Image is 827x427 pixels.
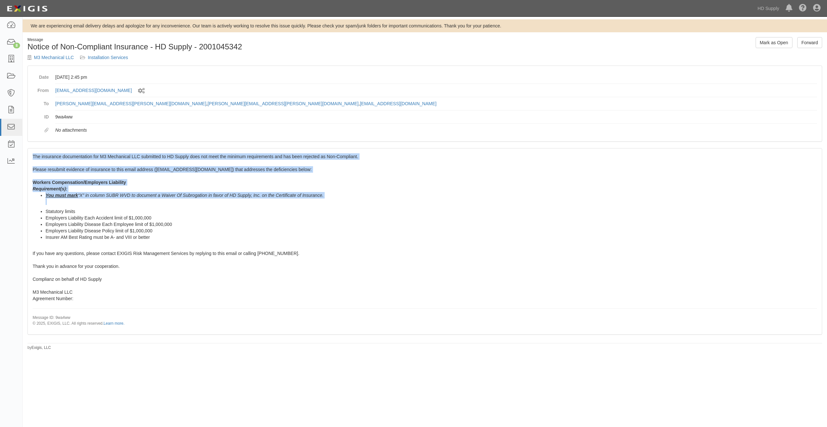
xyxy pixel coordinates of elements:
a: [PERSON_NAME][EMAIL_ADDRESS][PERSON_NAME][DOMAIN_NAME] [207,101,359,106]
li: Insurer AM Best Rating must be A- and VIII or better [46,234,817,240]
li: Statutory limits [46,208,817,215]
dt: From [33,84,49,94]
a: M3 Mechanical LLC [34,55,74,60]
p: Message ID: 9wa4ww © 2025, EXIGIS, LLC. All rights reserved. [33,315,817,326]
a: [EMAIL_ADDRESS][DOMAIN_NAME] [360,101,436,106]
a: [EMAIL_ADDRESS][DOMAIN_NAME] [55,88,132,93]
a: Exigis, LLC [32,345,51,350]
i: Sent by system workflow [138,88,145,94]
dt: Date [33,71,49,80]
li: Employers Liability Disease Policy limit of $1,000,000 [46,228,817,234]
dt: ID [33,110,49,120]
a: Forward [797,37,822,48]
li: Employers Liability Each Accident limit of $1,000,000 [46,215,817,221]
strong: Workers Compensation/Employers Liability [33,180,126,185]
h1: Notice of Non-Compliant Insurance - HD Supply - 2001045342 [27,43,420,51]
a: HD Supply [754,2,782,15]
b: Requirement(s): [33,186,67,191]
dd: [DATE] 2:45 pm [55,71,817,84]
div: We are experiencing email delivery delays and apologize for any inconvenience. Our team is active... [23,23,827,29]
div: Message [27,37,420,43]
dd: , , [55,97,817,110]
a: Mark as Open [756,37,792,48]
a: [PERSON_NAME][EMAIL_ADDRESS][PERSON_NAME][DOMAIN_NAME] [55,101,206,106]
dt: To [33,97,49,107]
i: Help Center - Complianz [799,5,807,12]
small: by [27,345,51,351]
b: You must mark [46,193,78,198]
span: The insurance documentation for M3 Mechanical LLC submitted to HD Supply does not meet the minimu... [33,154,817,326]
li: “X” in column SUBR WVD to document a Waiver Of Subrogation in favor of HD Supply, Inc. on the Cer... [46,192,817,205]
i: Attachments [44,128,49,133]
em: No attachments [55,127,87,133]
li: Employers Liability Disease Each Employee limit of $1,000,000 [46,221,817,228]
a: Learn more. [104,321,125,326]
dd: 9wa4ww [55,110,817,124]
img: logo-5460c22ac91f19d4615b14bd174203de0afe785f0fc80cf4dbbc73dc1793850b.png [5,3,49,15]
a: Installation Services [88,55,128,60]
div: 8 [13,43,20,48]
